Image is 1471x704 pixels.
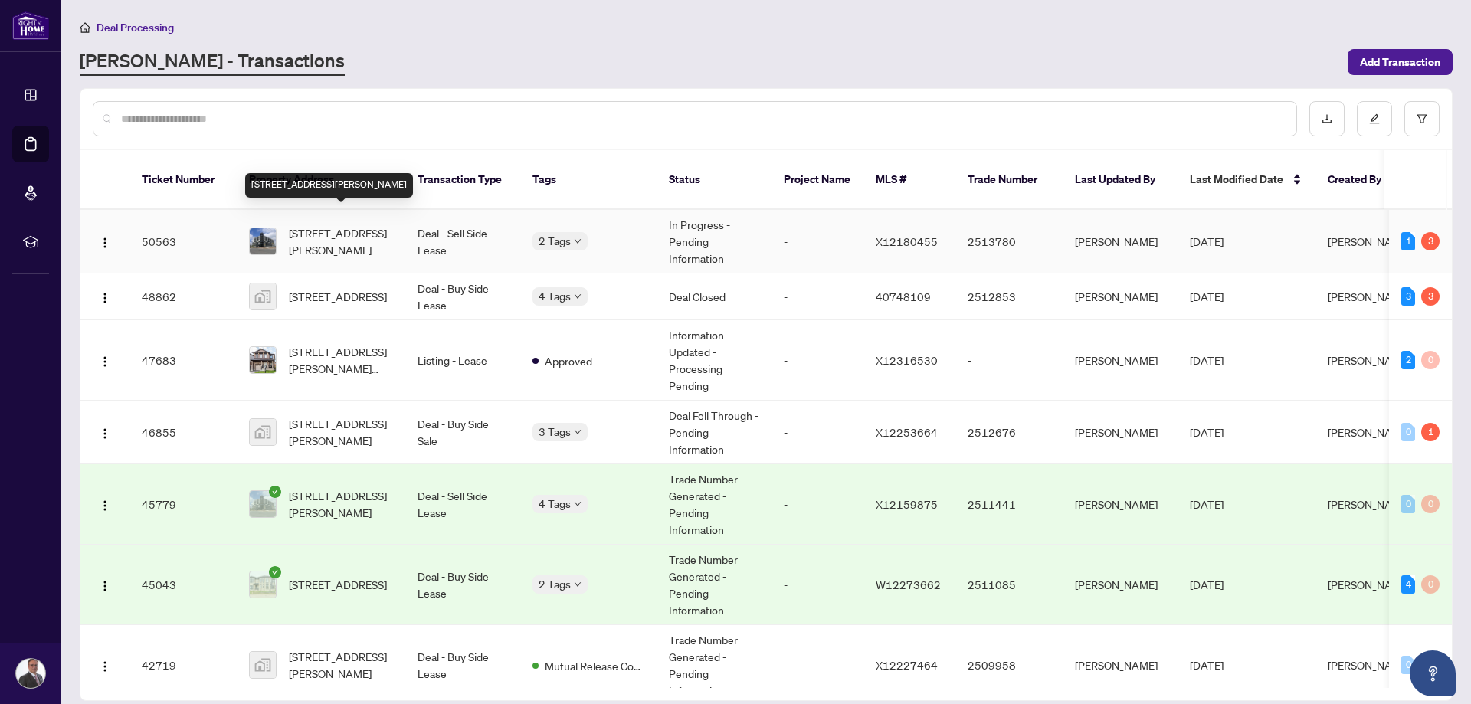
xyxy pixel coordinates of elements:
[1410,650,1456,696] button: Open asap
[289,224,393,258] span: [STREET_ADDRESS][PERSON_NAME]
[876,425,938,439] span: X12253664
[237,150,405,210] th: Property Address
[1190,353,1224,367] span: [DATE]
[1178,150,1315,210] th: Last Modified Date
[1190,234,1224,248] span: [DATE]
[955,545,1063,625] td: 2511085
[574,237,582,245] span: down
[657,150,772,210] th: Status
[876,658,938,672] span: X12227464
[1348,49,1453,75] button: Add Transaction
[772,210,863,273] td: -
[405,320,520,401] td: Listing - Lease
[657,273,772,320] td: Deal Closed
[657,401,772,464] td: Deal Fell Through - Pending Information
[99,292,111,304] img: Logo
[99,660,111,673] img: Logo
[863,150,955,210] th: MLS #
[129,320,237,401] td: 47683
[1401,423,1415,441] div: 0
[405,150,520,210] th: Transaction Type
[93,420,117,444] button: Logo
[539,575,571,593] span: 2 Tags
[405,464,520,545] td: Deal - Sell Side Lease
[1328,497,1410,511] span: [PERSON_NAME]
[539,232,571,250] span: 2 Tags
[250,419,276,445] img: thumbnail-img
[876,497,938,511] span: X12159875
[772,273,863,320] td: -
[250,491,276,517] img: thumbnail-img
[250,571,276,598] img: thumbnail-img
[1421,423,1440,441] div: 1
[772,320,863,401] td: -
[99,355,111,368] img: Logo
[1401,495,1415,513] div: 0
[1063,320,1178,401] td: [PERSON_NAME]
[99,580,111,592] img: Logo
[129,210,237,273] td: 50563
[1328,290,1410,303] span: [PERSON_NAME]
[1369,113,1380,124] span: edit
[1404,101,1440,136] button: filter
[99,237,111,249] img: Logo
[1357,101,1392,136] button: edit
[574,500,582,508] span: down
[657,210,772,273] td: In Progress - Pending Information
[1421,232,1440,250] div: 3
[1190,425,1224,439] span: [DATE]
[269,566,281,578] span: check-circle
[876,578,941,591] span: W12273662
[876,234,938,248] span: X12180455
[1401,287,1415,306] div: 3
[250,347,276,373] img: thumbnail-img
[1417,113,1427,124] span: filter
[1063,545,1178,625] td: [PERSON_NAME]
[1315,150,1407,210] th: Created By
[772,401,863,464] td: -
[1401,656,1415,674] div: 0
[16,659,45,688] img: Profile Icon
[545,352,592,369] span: Approved
[12,11,49,40] img: logo
[129,545,237,625] td: 45043
[405,545,520,625] td: Deal - Buy Side Lease
[574,581,582,588] span: down
[955,150,1063,210] th: Trade Number
[1401,232,1415,250] div: 1
[93,572,117,597] button: Logo
[1190,171,1283,188] span: Last Modified Date
[289,648,393,682] span: [STREET_ADDRESS][PERSON_NAME]
[1421,351,1440,369] div: 0
[1322,113,1332,124] span: download
[539,495,571,512] span: 4 Tags
[93,653,117,677] button: Logo
[1328,353,1410,367] span: [PERSON_NAME]
[1190,290,1224,303] span: [DATE]
[876,290,931,303] span: 40748109
[250,283,276,309] img: thumbnail-img
[93,284,117,309] button: Logo
[1360,50,1440,74] span: Add Transaction
[1421,575,1440,594] div: 0
[289,576,387,593] span: [STREET_ADDRESS]
[955,210,1063,273] td: 2513780
[772,545,863,625] td: -
[1328,578,1410,591] span: [PERSON_NAME]
[80,22,90,33] span: home
[250,228,276,254] img: thumbnail-img
[574,293,582,300] span: down
[405,273,520,320] td: Deal - Buy Side Lease
[99,427,111,440] img: Logo
[772,150,863,210] th: Project Name
[657,545,772,625] td: Trade Number Generated - Pending Information
[1190,497,1224,511] span: [DATE]
[1421,495,1440,513] div: 0
[245,173,413,198] div: [STREET_ADDRESS][PERSON_NAME]
[405,401,520,464] td: Deal - Buy Side Sale
[574,428,582,436] span: down
[1328,658,1410,672] span: [PERSON_NAME]
[289,343,393,377] span: [STREET_ADDRESS][PERSON_NAME][PERSON_NAME]
[129,401,237,464] td: 46855
[955,464,1063,545] td: 2511441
